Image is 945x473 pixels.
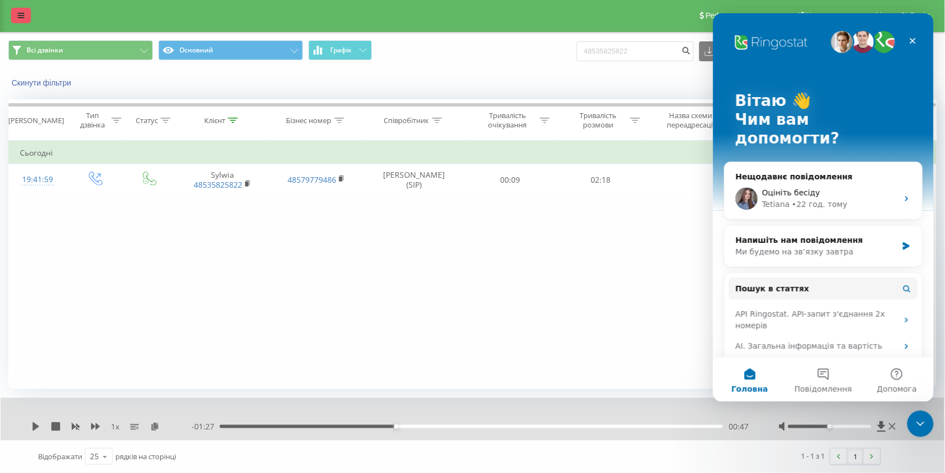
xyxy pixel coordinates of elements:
[907,411,934,437] iframe: Intercom live chat
[175,164,269,196] td: Sylwia
[394,424,399,429] div: Accessibility label
[465,164,556,196] td: 00:09
[364,164,465,196] td: [PERSON_NAME] (SIP)
[158,40,303,60] button: Основний
[827,424,832,429] div: Accessibility label
[801,450,825,461] div: 1 - 1 з 1
[8,78,77,88] button: Скинути фільтри
[699,41,759,61] button: Експорт
[20,169,56,190] div: 19:41:59
[478,111,537,130] div: Тривалість очікування
[111,421,119,432] span: 1 x
[192,421,220,432] span: - 01:27
[288,174,336,185] a: 48579779486
[847,449,864,464] a: 1
[8,116,64,125] div: [PERSON_NAME]
[9,142,937,164] td: Сьогодні
[115,451,176,461] span: рядків на сторінці
[330,46,352,54] span: Графік
[38,451,82,461] span: Відображати
[577,41,694,61] input: Пошук за номером
[806,11,892,20] span: Налаштування профілю
[286,116,332,125] div: Бізнес номер
[8,40,153,60] button: Всі дзвінки
[384,116,429,125] div: Співробітник
[309,40,372,60] button: Графік
[661,111,720,130] div: Назва схеми переадресації
[76,111,109,130] div: Тип дзвінка
[569,111,628,130] div: Тривалість розмови
[729,421,748,432] span: 00:47
[911,11,930,20] span: Вихід
[706,11,787,20] span: Реферальна програма
[194,179,242,190] a: 48535825822
[26,46,63,55] span: Всі дзвінки
[204,116,225,125] div: Клієнт
[136,116,158,125] div: Статус
[90,451,99,462] div: 25
[713,13,934,402] iframe: Intercom live chat
[556,164,646,196] td: 02:18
